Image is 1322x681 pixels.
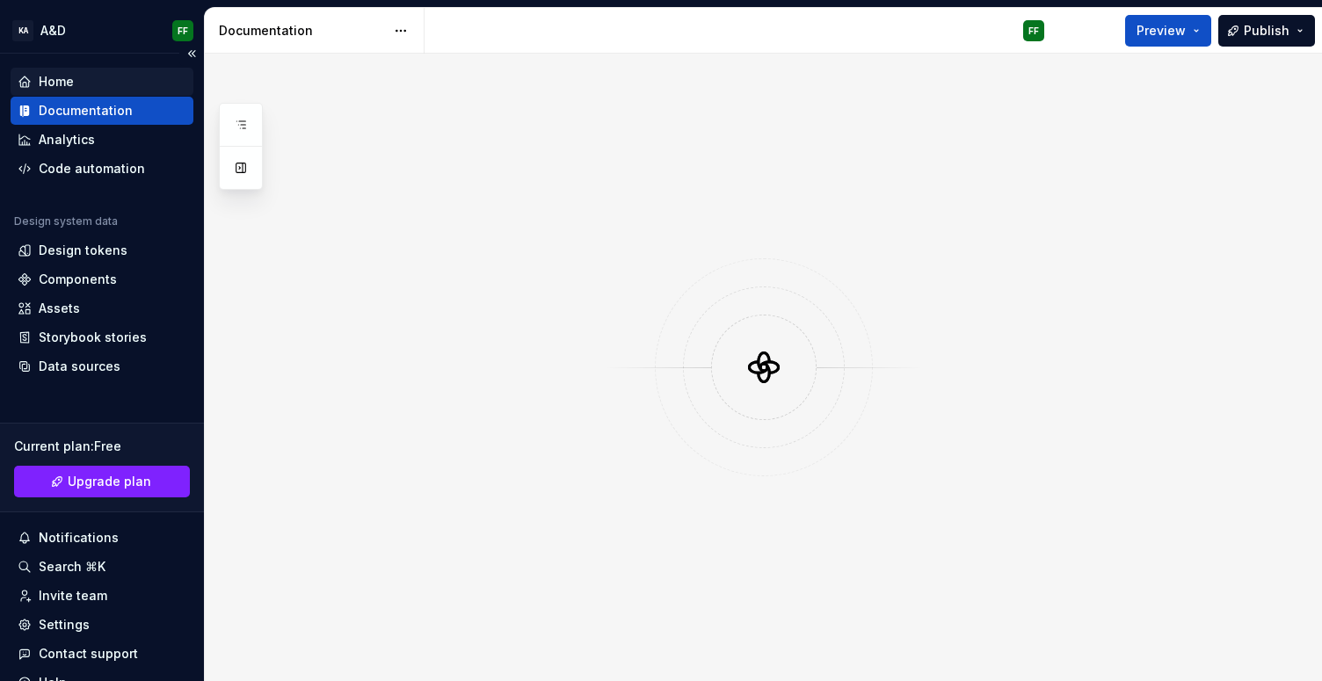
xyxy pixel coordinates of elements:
div: Data sources [39,358,120,375]
button: Contact support [11,640,193,668]
div: Contact support [39,645,138,663]
div: Invite team [39,587,107,605]
a: Invite team [11,582,193,610]
button: Collapse sidebar [179,41,204,66]
div: Assets [39,300,80,317]
div: Analytics [39,131,95,149]
span: Preview [1137,22,1186,40]
a: Analytics [11,126,193,154]
div: Design tokens [39,242,127,259]
a: Assets [11,294,193,322]
div: A&D [40,22,66,40]
button: Publish [1218,15,1315,47]
button: Search ⌘K [11,553,193,581]
div: Notifications [39,529,119,547]
div: KA [12,20,33,41]
a: Settings [11,611,193,639]
div: FF [1028,24,1039,38]
div: Home [39,73,74,91]
div: Components [39,271,117,288]
a: Components [11,265,193,293]
button: Notifications [11,524,193,552]
div: Documentation [219,22,385,40]
a: Data sources [11,352,193,380]
span: Upgrade plan [68,473,151,490]
a: Home [11,68,193,96]
div: Documentation [39,102,133,120]
div: Search ⌘K [39,558,105,576]
a: Storybook stories [11,323,193,351]
div: Design system data [14,214,118,228]
div: Code automation [39,160,145,177]
button: Preview [1125,15,1211,47]
span: Publish [1244,22,1289,40]
a: Design tokens [11,236,193,264]
div: Settings [39,616,90,634]
button: KAA&DFF [4,11,200,49]
a: Documentation [11,97,193,125]
a: Code automation [11,155,193,183]
div: FF [178,24,188,38]
div: Current plan : Free [14,438,190,455]
a: Upgrade plan [14,466,190,497]
div: Storybook stories [39,329,147,346]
